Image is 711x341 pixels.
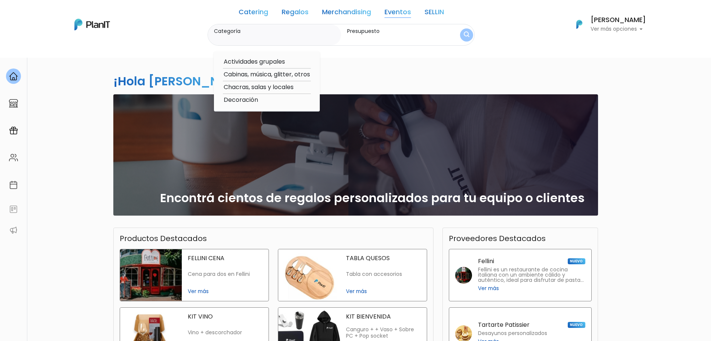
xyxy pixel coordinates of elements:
span: Ver más [346,287,421,295]
option: Decoración [223,95,311,105]
h2: Encontrá cientos de regalos personalizados para tu equipo o clientes [160,191,585,205]
p: Tartarte Patissier [478,322,530,328]
p: TABLA QUESOS [346,255,421,261]
img: fellini [455,267,472,284]
img: calendar-87d922413cdce8b2cf7b7f5f62616a5cf9e4887200fb71536465627b3292af00.svg [9,180,18,189]
img: PlanIt Logo [74,19,110,30]
a: SELLIN [425,9,444,18]
p: KIT BIENVENIDA [346,314,421,320]
span: Ver más [478,284,499,292]
option: Cabinas, música, glitter, otros [223,70,311,79]
img: user_d58e13f531133c46cb30575f4d864daf.jpeg [68,37,83,52]
option: Chacras, salas y locales [223,83,311,92]
p: Canguro + + Vaso + Sobre PC + Pop socket [346,326,421,340]
img: partners-52edf745621dab592f3b2c58e3bca9d71375a7ef29c3b500c9f145b62cc070d4.svg [9,226,18,235]
img: people-662611757002400ad9ed0e3c099ab2801c6687ba6c219adb57efc949bc21e19d.svg [9,153,18,162]
img: PlanIt Logo [571,16,588,33]
i: insert_emoticon [114,112,127,121]
p: FELLINI CENA [188,255,263,261]
span: ¡Escríbenos! [39,114,114,121]
h3: Productos Destacados [120,234,207,243]
img: search_button-432b6d5273f82d61273b3651a40e1bd1b912527efae98b1b7a1b2c0702e16a8d.svg [464,31,469,39]
img: marketplace-4ceaa7011d94191e9ded77b95e3339b90024bf715f7c57f8cf31f2d8c509eaba.svg [9,99,18,108]
p: Tabla con accesorios [346,271,421,277]
a: tabla quesos TABLA QUESOS Tabla con accesorios Ver más [278,249,427,301]
p: Fellini [478,258,494,264]
option: Actividades grupales [223,57,311,67]
p: Ver más opciones [591,27,646,32]
div: J [19,45,132,60]
h6: [PERSON_NAME] [591,17,646,24]
strong: PLAN IT [26,61,48,67]
img: campaigns-02234683943229c281be62815700db0a1741e53638e28bf9629b52c665b00959.svg [9,126,18,135]
p: Vino + descorchador [188,329,263,336]
img: home-e721727adea9d79c4d83392d1f703f7f8bce08238fde08b1acbfd93340b81755.svg [9,72,18,81]
p: Fellini es un restaurante de cocina italiana con un ambiente cálido y auténtico, ideal para disfr... [478,267,585,283]
a: Merchandising [322,9,371,18]
img: user_04fe99587a33b9844688ac17b531be2b.png [60,45,75,60]
label: Categoría [214,27,338,35]
h2: ¡Hola [PERSON_NAME]! [113,73,255,89]
p: Desayunos personalizados [478,331,547,336]
span: Ver más [188,287,263,295]
a: Fellini NUEVO Fellini es un restaurante de cocina italiana con un ambiente cálido y auténtico, id... [449,249,592,301]
label: Presupuesto [347,27,445,35]
span: J [75,45,90,60]
a: fellini cena FELLINI CENA Cena para dos en Fellini Ver más [120,249,269,301]
a: Regalos [282,9,309,18]
i: send [127,112,142,121]
p: Cena para dos en Fellini [188,271,263,277]
i: keyboard_arrow_down [116,57,127,68]
a: Eventos [384,9,411,18]
span: NUEVO [568,258,585,264]
p: Ya probaste PlanitGO? Vas a poder automatizarlas acciones de todo el año. Escribinos para saber más! [26,69,125,94]
a: Catering [239,9,268,18]
img: tabla quesos [278,249,340,301]
img: fellini cena [120,249,182,301]
p: KIT VINO [188,314,263,320]
div: PLAN IT Ya probaste PlanitGO? Vas a poder automatizarlas acciones de todo el año. Escribinos para... [19,52,132,100]
span: NUEVO [568,322,585,328]
h3: Proveedores Destacados [449,234,546,243]
button: PlanIt Logo [PERSON_NAME] Ver más opciones [567,15,646,34]
img: feedback-78b5a0c8f98aac82b08bfc38622c3050aee476f2c9584af64705fc4e61158814.svg [9,205,18,214]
